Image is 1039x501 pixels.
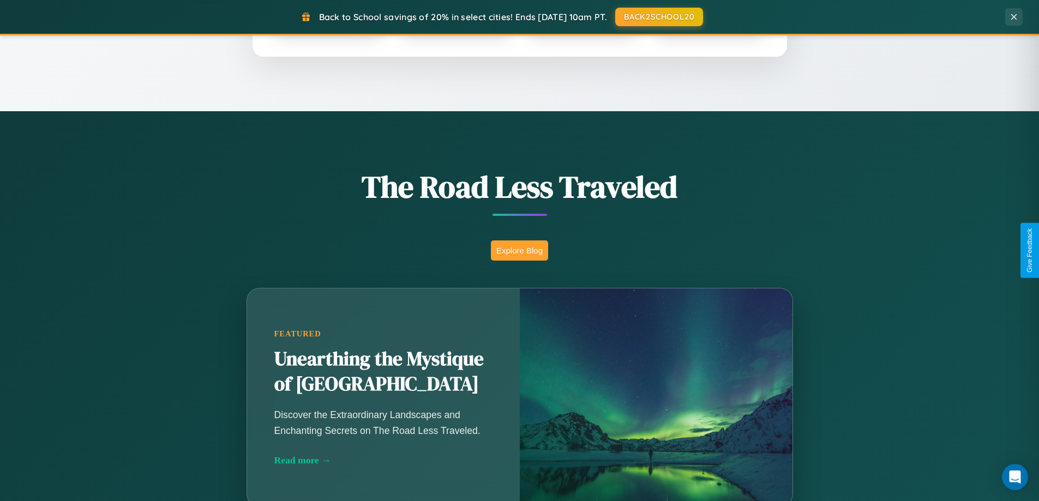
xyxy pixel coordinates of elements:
[274,347,493,397] h2: Unearthing the Mystique of [GEOGRAPHIC_DATA]
[1026,228,1034,273] div: Give Feedback
[193,166,847,208] h1: The Road Less Traveled
[274,407,493,438] p: Discover the Extraordinary Landscapes and Enchanting Secrets on The Road Less Traveled.
[274,329,493,339] div: Featured
[1002,464,1028,490] div: Open Intercom Messenger
[491,240,548,261] button: Explore Blog
[615,8,703,26] button: BACK2SCHOOL20
[274,455,493,466] div: Read more →
[319,11,607,22] span: Back to School savings of 20% in select cities! Ends [DATE] 10am PT.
